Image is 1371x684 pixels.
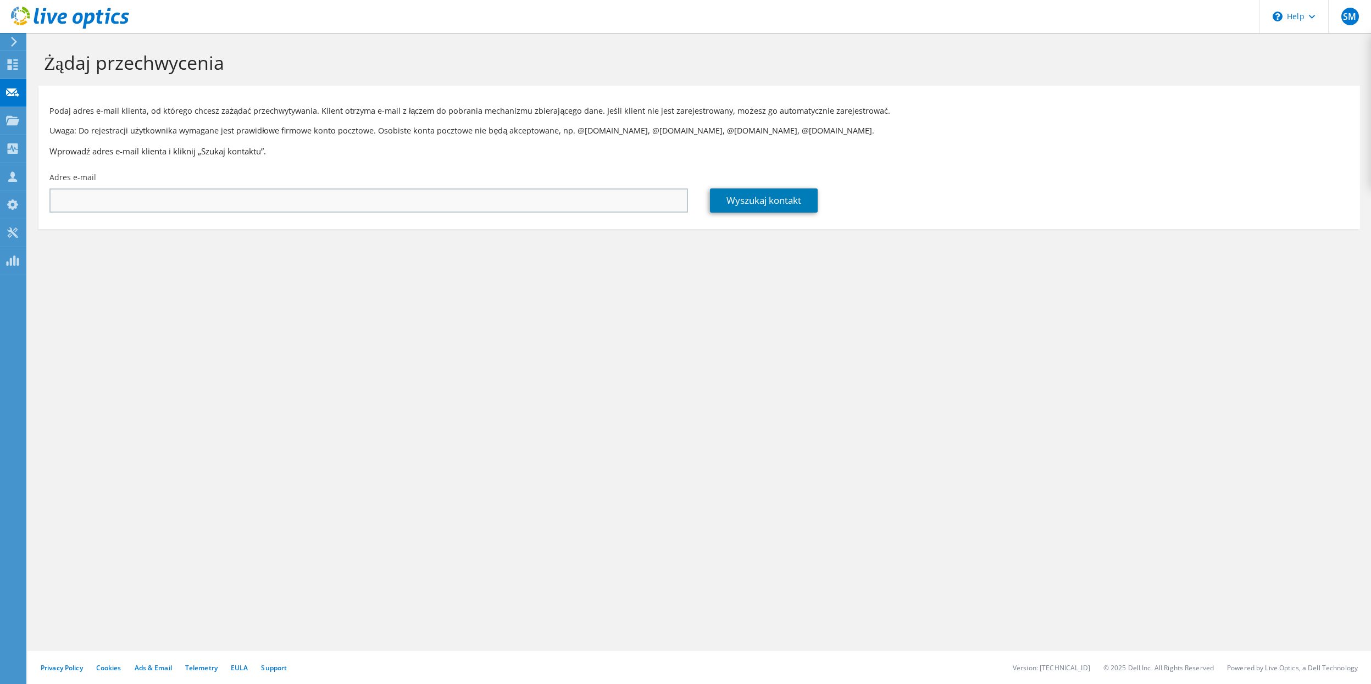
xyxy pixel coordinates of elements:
[49,172,96,183] label: Adres e-mail
[1273,12,1283,21] svg: \n
[96,663,121,672] a: Cookies
[231,663,248,672] a: EULA
[1013,663,1090,672] li: Version: [TECHNICAL_ID]
[49,125,1349,137] p: Uwaga: Do rejestracji użytkownika wymagane jest prawidłowe firmowe konto pocztowe. Osobiste konta...
[710,188,818,213] a: Wyszukaj kontakt
[1103,663,1214,672] li: © 2025 Dell Inc. All Rights Reserved
[261,663,287,672] a: Support
[1227,663,1358,672] li: Powered by Live Optics, a Dell Technology
[49,105,1349,117] p: Podaj adres e-mail klienta, od którego chcesz zażądać przechwytywania. Klient otrzyma e-mail z łą...
[49,145,1349,157] h3: Wprowadź adres e-mail klienta i kliknij „Szukaj kontaktu”.
[1341,8,1359,25] span: SM
[41,663,83,672] a: Privacy Policy
[185,663,218,672] a: Telemetry
[44,51,1349,74] h1: Żądaj przechwycenia
[135,663,172,672] a: Ads & Email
